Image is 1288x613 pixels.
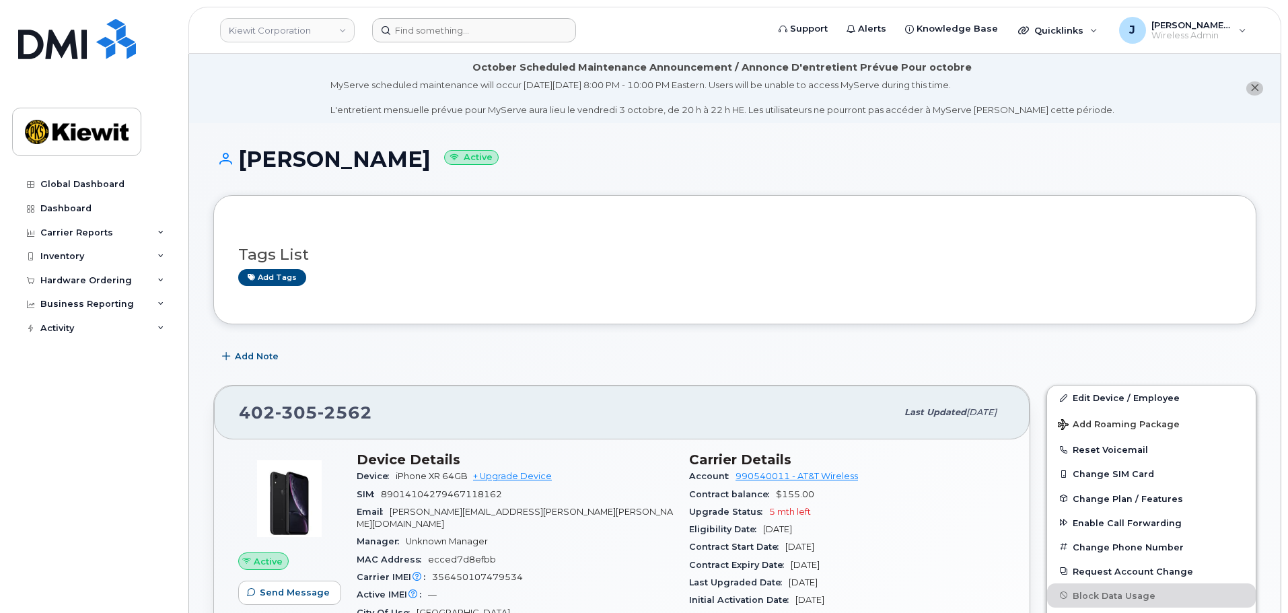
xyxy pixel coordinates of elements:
h3: Tags List [238,246,1231,263]
span: [DATE] [785,542,814,552]
span: 356450107479534 [432,572,523,582]
span: Change Plan / Features [1073,493,1183,503]
span: Add Note [235,350,279,363]
span: SIM [357,489,381,499]
span: [DATE] [795,595,824,605]
img: image20231002-3703462-u8y6nc.jpeg [249,458,330,539]
span: ecced7d8efbb [428,554,496,565]
span: Account [689,471,736,481]
span: Add Roaming Package [1058,419,1180,432]
span: 89014104279467118162 [381,489,502,499]
span: 2562 [318,402,372,423]
span: Active [254,555,283,568]
button: close notification [1246,81,1263,96]
span: Active IMEI [357,589,428,600]
span: Carrier IMEI [357,572,432,582]
span: Initial Activation Date [689,595,795,605]
span: [PERSON_NAME][EMAIL_ADDRESS][PERSON_NAME][PERSON_NAME][DOMAIN_NAME] [357,507,673,529]
span: Email [357,507,390,517]
small: Active [444,150,499,166]
button: Send Message [238,581,341,605]
div: MyServe scheduled maintenance will occur [DATE][DATE] 8:00 PM - 10:00 PM Eastern. Users will be u... [330,79,1114,116]
button: Change SIM Card [1047,462,1256,486]
span: Contract balance [689,489,776,499]
span: Unknown Manager [406,536,488,546]
button: Add Roaming Package [1047,410,1256,437]
button: Add Note [213,345,290,369]
span: Enable Call Forwarding [1073,517,1182,528]
a: 990540011 - AT&T Wireless [736,471,858,481]
iframe: Messenger Launcher [1229,554,1278,603]
span: Manager [357,536,406,546]
span: [DATE] [789,577,818,587]
span: [DATE] [791,560,820,570]
span: $155.00 [776,489,814,499]
button: Block Data Usage [1047,583,1256,608]
span: — [428,589,437,600]
a: Edit Device / Employee [1047,386,1256,410]
h3: Device Details [357,452,673,468]
span: Send Message [260,586,330,599]
span: iPhone XR 64GB [396,471,468,481]
div: October Scheduled Maintenance Announcement / Annonce D'entretient Prévue Pour octobre [472,61,972,75]
button: Change Phone Number [1047,535,1256,559]
h3: Carrier Details [689,452,1005,468]
h1: [PERSON_NAME] [213,147,1256,171]
button: Request Account Change [1047,559,1256,583]
button: Change Plan / Features [1047,486,1256,511]
span: Device [357,471,396,481]
span: Upgrade Status [689,507,769,517]
span: Contract Expiry Date [689,560,791,570]
span: 5 mth left [769,507,811,517]
span: Last Upgraded Date [689,577,789,587]
span: 305 [275,402,318,423]
span: 402 [239,402,372,423]
span: [DATE] [763,524,792,534]
a: + Upgrade Device [473,471,552,481]
a: Add tags [238,269,306,286]
span: Contract Start Date [689,542,785,552]
span: [DATE] [966,407,997,417]
span: Eligibility Date [689,524,763,534]
span: Last updated [904,407,966,417]
button: Reset Voicemail [1047,437,1256,462]
button: Enable Call Forwarding [1047,511,1256,535]
span: MAC Address [357,554,428,565]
